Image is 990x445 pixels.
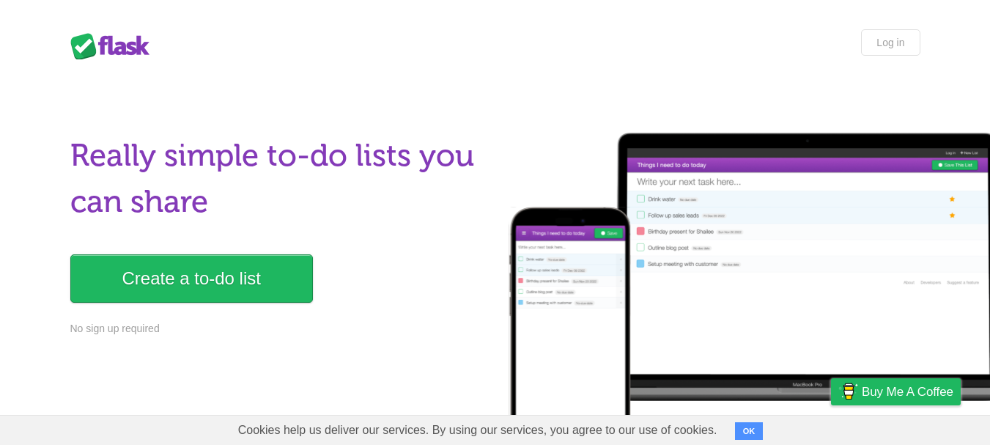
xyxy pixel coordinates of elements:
a: Create a to-do list [70,254,313,303]
a: Log in [861,29,920,56]
span: Buy me a coffee [862,379,953,405]
img: Buy me a coffee [838,379,858,404]
a: Buy me a coffee [831,378,961,405]
div: Flask Lists [70,33,158,59]
p: No sign up required [70,321,487,336]
span: Cookies help us deliver our services. By using our services, you agree to our use of cookies. [224,416,732,445]
button: OK [735,422,764,440]
h1: Really simple to-do lists you can share [70,133,487,225]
